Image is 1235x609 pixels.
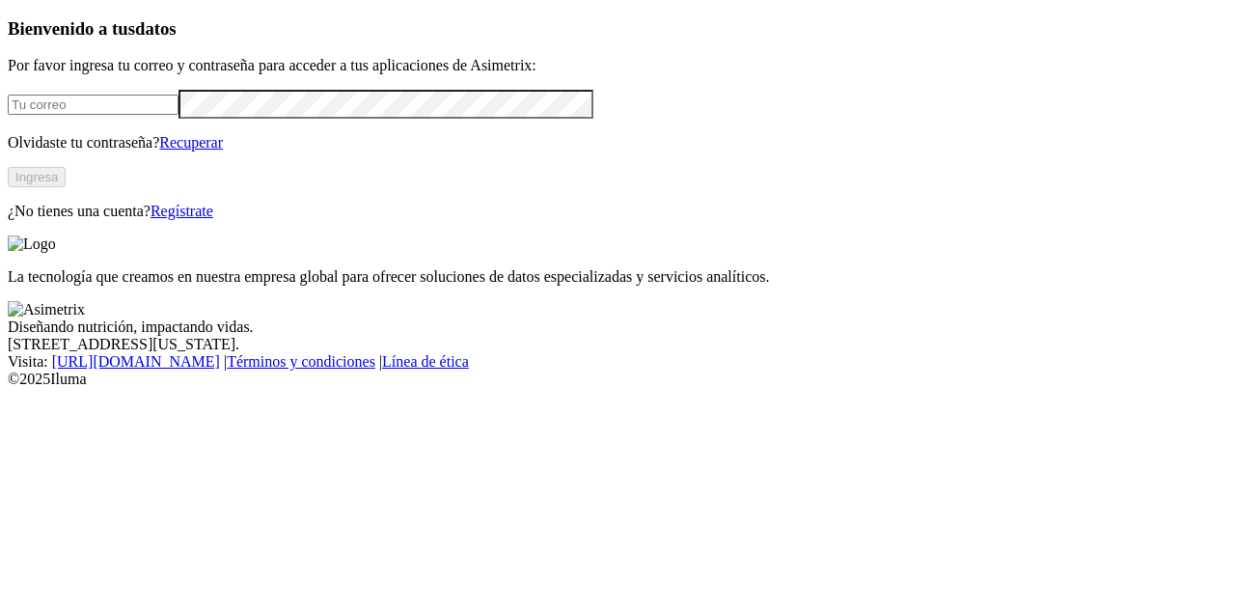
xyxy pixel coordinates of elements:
button: Ingresa [8,167,66,187]
p: Por favor ingresa tu correo y contraseña para acceder a tus aplicaciones de Asimetrix: [8,57,1227,74]
p: Olvidaste tu contraseña? [8,134,1227,152]
a: [URL][DOMAIN_NAME] [52,353,220,370]
div: Diseñando nutrición, impactando vidas. [8,318,1227,336]
input: Tu correo [8,95,178,115]
a: Términos y condiciones [227,353,375,370]
p: ¿No tienes una cuenta? [8,203,1227,220]
img: Logo [8,235,56,253]
a: Regístrate [151,203,213,219]
a: Recuperar [159,134,223,151]
div: [STREET_ADDRESS][US_STATE]. [8,336,1227,353]
div: Visita : | | [8,353,1227,371]
img: Asimetrix [8,301,85,318]
h3: Bienvenido a tus [8,18,1227,40]
a: Línea de ética [382,353,469,370]
span: datos [135,18,177,39]
div: © 2025 Iluma [8,371,1227,388]
p: La tecnología que creamos en nuestra empresa global para ofrecer soluciones de datos especializad... [8,268,1227,286]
